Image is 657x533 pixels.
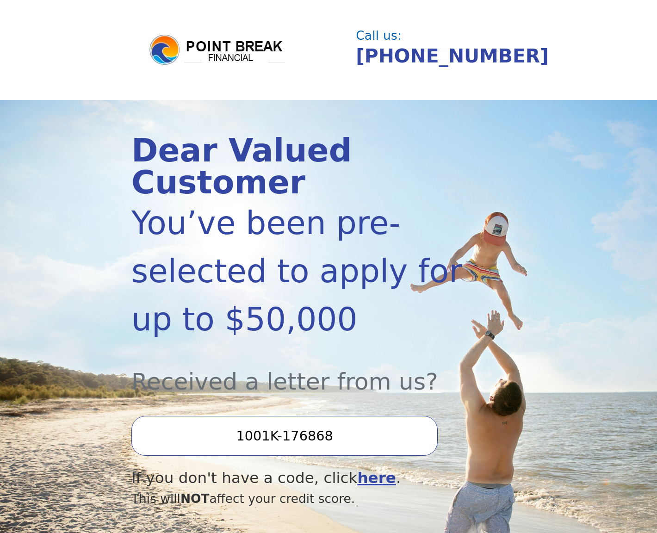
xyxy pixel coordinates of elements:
[131,416,438,456] input: Enter your Offer Code:
[148,33,287,67] img: logo.png
[131,135,466,199] div: Dear Valued Customer
[131,343,466,399] div: Received a letter from us?
[131,199,466,343] div: You’ve been pre-selected to apply for up to $50,000
[357,469,396,487] a: here
[180,491,210,506] span: NOT
[131,490,466,508] div: This will affect your credit score.
[356,30,520,42] div: Call us:
[131,467,466,490] div: If you don't have a code, click .
[356,45,549,67] a: [PHONE_NUMBER]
